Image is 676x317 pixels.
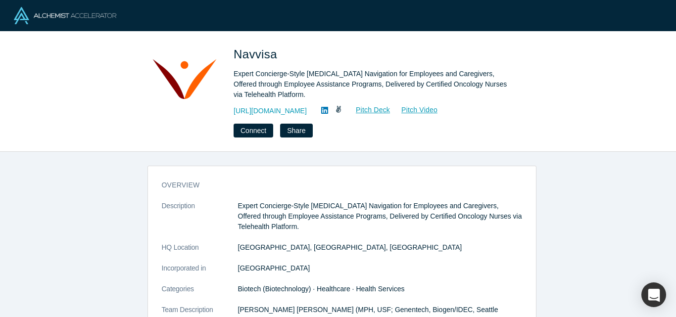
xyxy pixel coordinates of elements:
a: Pitch Video [390,104,438,116]
dt: Description [162,201,238,242]
h3: overview [162,180,508,190]
a: Pitch Deck [345,104,390,116]
button: Share [280,124,312,137]
a: [URL][DOMAIN_NAME] [234,106,307,116]
dd: [GEOGRAPHIC_DATA] [238,263,522,273]
img: Alchemist Logo [14,7,116,24]
p: Expert Concierge-Style [MEDICAL_DATA] Navigation for Employees and Caregivers, Offered through Em... [238,201,522,232]
dt: HQ Location [162,242,238,263]
div: Expert Concierge-Style [MEDICAL_DATA] Navigation for Employees and Caregivers, Offered through Em... [234,69,511,100]
dt: Incorporated in [162,263,238,284]
button: Connect [234,124,273,137]
span: Biotech (Biotechnology) · Healthcare · Health Services [238,285,405,293]
img: Navvisa 's Logo [150,45,220,115]
dt: Categories [162,284,238,305]
span: Navvisa [234,47,281,61]
dd: [GEOGRAPHIC_DATA], [GEOGRAPHIC_DATA], [GEOGRAPHIC_DATA] [238,242,522,253]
